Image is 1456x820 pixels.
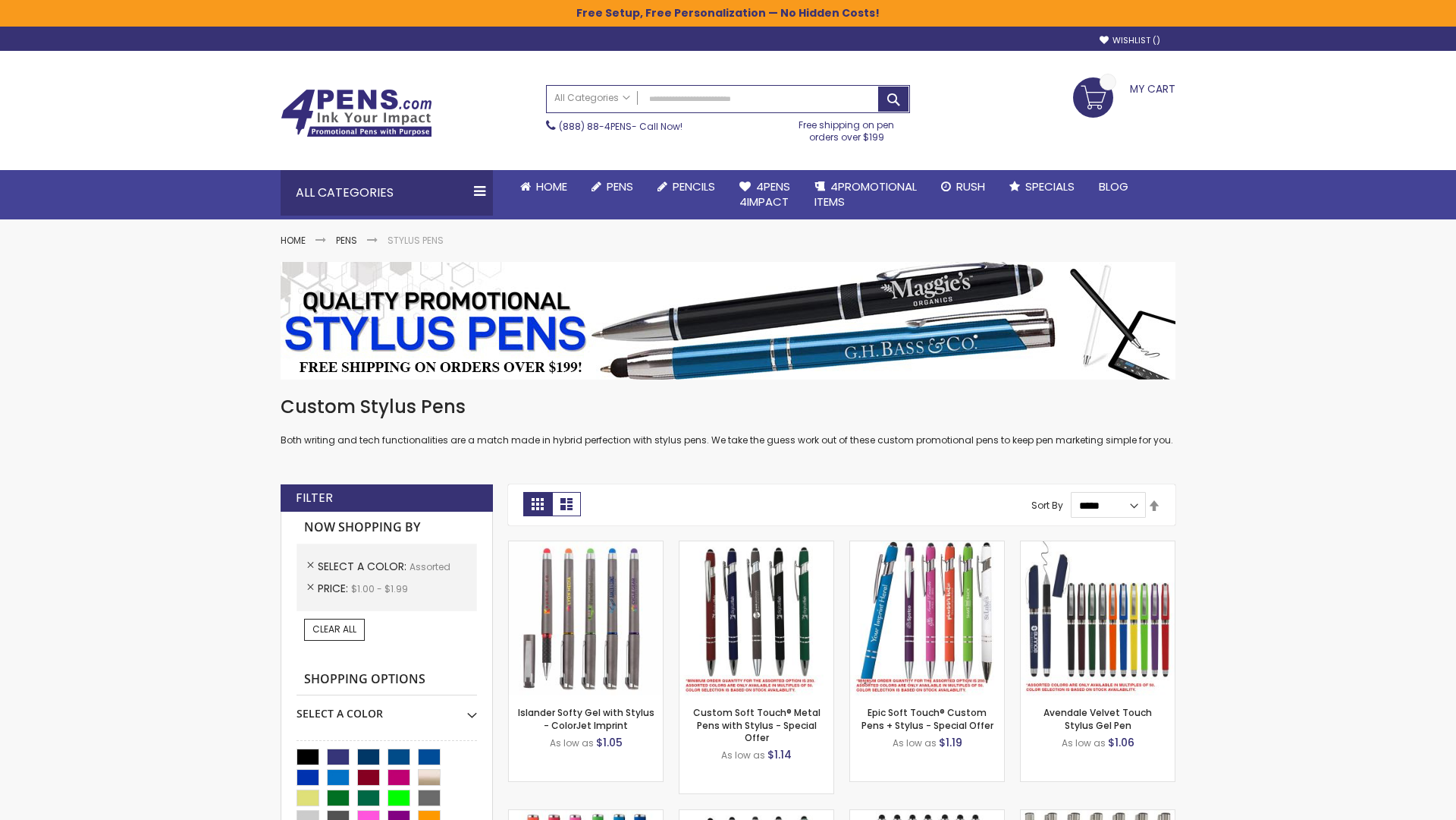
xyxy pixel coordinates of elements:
[802,170,929,219] a: 4PROMOTIONALITEMS
[607,178,633,194] span: Pens
[814,178,917,210] span: 4PROMOTIONAL ITEMS
[1043,706,1152,731] a: Avendale Velvet Touch Stylus Gel Pen
[1100,35,1160,46] a: Wishlist
[554,92,630,104] span: All Categories
[1021,541,1175,553] a: Avendale Velvet Touch Stylus Gel Pen-Assorted
[318,559,409,574] span: Select A Color
[297,695,477,721] div: Select A Color
[509,541,663,695] img: Islander Softy Gel with Stylus - ColorJet Imprint-Assorted
[739,178,790,210] span: 4Pens 4impact
[523,492,552,516] strong: Grid
[559,120,682,133] span: - Call Now!
[351,582,408,595] span: $1.00 - $1.99
[281,395,1175,419] h1: Custom Stylus Pens
[679,541,833,553] a: Custom Soft Touch® Metal Pens with Stylus-Assorted
[596,735,623,750] span: $1.05
[956,178,985,194] span: Rush
[727,170,802,219] a: 4Pens4impact
[281,395,1175,447] div: Both writing and tech functionalities are a match made in hybrid perfection with stylus pens. We ...
[579,170,645,203] a: Pens
[1099,178,1128,194] span: Blog
[281,262,1175,380] img: Stylus Pens
[547,86,638,111] a: All Categories
[281,234,306,247] a: Home
[893,736,937,749] span: As low as
[281,170,493,216] div: All Categories
[318,581,351,596] span: Price
[721,749,765,762] span: As low as
[336,234,357,247] a: Pens
[1087,170,1141,203] a: Blog
[1062,736,1106,749] span: As low as
[409,560,450,573] span: Assorted
[783,113,911,143] div: Free shipping on pen orders over $199
[767,747,792,762] span: $1.14
[673,178,715,194] span: Pencils
[550,736,594,749] span: As low as
[1108,735,1134,750] span: $1.06
[518,706,654,731] a: Islander Softy Gel with Stylus - ColorJet Imprint
[850,541,1004,695] img: 4P-MS8B-Assorted
[281,89,432,137] img: 4Pens Custom Pens and Promotional Products
[1021,541,1175,695] img: Avendale Velvet Touch Stylus Gel Pen-Assorted
[536,178,567,194] span: Home
[297,664,477,696] strong: Shopping Options
[997,170,1087,203] a: Specials
[509,541,663,553] a: Islander Softy Gel with Stylus - ColorJet Imprint-Assorted
[296,490,333,506] strong: Filter
[312,623,356,635] span: Clear All
[861,706,993,731] a: Epic Soft Touch® Custom Pens + Stylus - Special Offer
[929,170,997,203] a: Rush
[508,170,579,203] a: Home
[388,234,444,247] strong: Stylus Pens
[850,541,1004,553] a: 4P-MS8B-Assorted
[559,120,632,133] a: (888) 88-4PENS
[297,512,477,544] strong: Now Shopping by
[645,170,727,203] a: Pencils
[679,541,833,695] img: Custom Soft Touch® Metal Pens with Stylus-Assorted
[1025,178,1075,194] span: Specials
[1031,499,1063,512] label: Sort By
[693,706,821,743] a: Custom Soft Touch® Metal Pens with Stylus - Special Offer
[304,619,365,640] a: Clear All
[939,735,962,750] span: $1.19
